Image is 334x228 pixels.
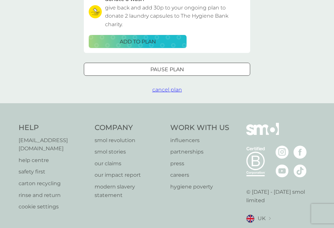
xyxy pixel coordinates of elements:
a: careers [170,171,229,179]
a: smol stories [95,148,164,156]
button: Pause plan [84,63,250,76]
img: select a new location [269,217,271,220]
a: help centre [19,156,88,165]
a: rinse and return [19,191,88,200]
span: cancel plan [152,87,182,93]
a: carton recycling [19,179,88,188]
button: cancel plan [152,86,182,94]
button: ADD TO PLAN [89,35,187,48]
a: press [170,159,229,168]
p: Pause plan [150,65,184,74]
img: UK flag [246,215,254,223]
h4: Company [95,123,164,133]
a: [EMAIL_ADDRESS][DOMAIN_NAME] [19,136,88,153]
h4: Work With Us [170,123,229,133]
img: visit the smol Instagram page [276,146,289,159]
img: visit the smol Youtube page [276,164,289,177]
a: influencers [170,136,229,145]
p: ADD TO PLAN [120,38,156,46]
h4: Help [19,123,88,133]
a: safety first [19,168,88,176]
a: partnerships [170,148,229,156]
a: our claims [95,159,164,168]
img: visit the smol Facebook page [294,146,307,159]
a: smol revolution [95,136,164,145]
span: UK [258,214,266,223]
img: visit the smol Tiktok page [294,164,307,177]
img: smol [246,123,279,145]
a: modern slavery statement [95,183,164,199]
p: give back and add 30p to your ongoing plan to donate 2 laundry capsules to The Hygiene Bank charity. [105,4,245,29]
p: © [DATE] - [DATE] smol limited [246,188,316,204]
a: hygiene poverty [170,183,229,191]
a: our impact report [95,171,164,179]
a: cookie settings [19,203,88,211]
